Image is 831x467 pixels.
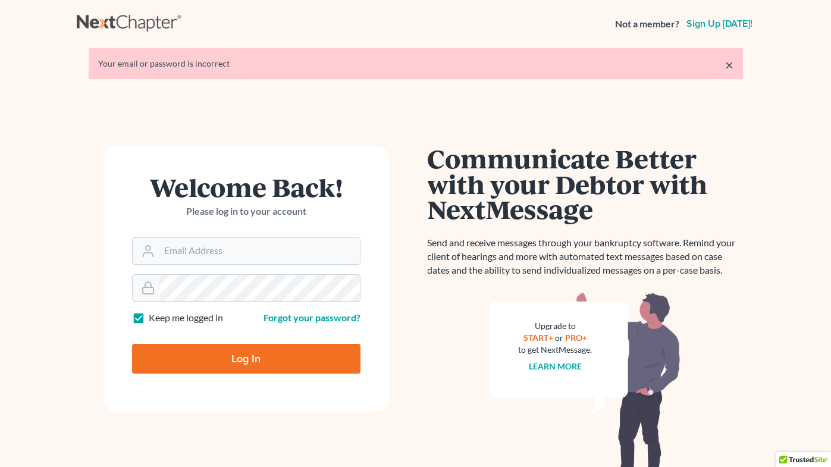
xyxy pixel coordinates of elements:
[555,333,563,343] span: or
[264,312,360,323] a: Forgot your password?
[615,17,679,31] strong: Not a member?
[159,238,360,264] input: Email Address
[428,146,743,222] h1: Communicate Better with your Debtor with NextMessage
[519,320,592,332] div: Upgrade to
[428,236,743,277] p: Send and receive messages through your bankruptcy software. Remind your client of hearings and mo...
[132,344,360,374] input: Log In
[565,333,587,343] a: PRO+
[684,19,755,29] a: Sign up [DATE]!
[149,311,223,325] label: Keep me logged in
[519,344,592,356] div: to get NextMessage.
[132,205,360,218] p: Please log in to your account
[523,333,553,343] a: START+
[132,174,360,200] h1: Welcome Back!
[725,58,733,72] a: ×
[98,58,733,70] div: Your email or password is incorrect
[529,361,582,371] a: Learn more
